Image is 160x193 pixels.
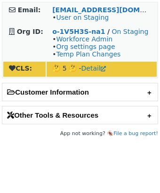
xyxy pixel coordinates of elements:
a: Temp Plan Changes [56,50,120,58]
span: • [52,14,109,21]
strong: Email: [18,6,41,14]
strong: / [107,28,110,35]
h2: Customer Information [2,83,158,101]
strong: CLS: [9,64,32,72]
a: File a bug report! [113,130,158,137]
strong: Org ID: [17,28,43,35]
a: Detail [81,64,106,72]
span: • • • [52,35,120,58]
td: 🤔 5 🤔 - [47,62,157,77]
a: o-1V5H3S-na1 [52,28,105,35]
a: Workforce Admin [56,35,112,43]
h2: Other Tools & Resources [2,106,158,124]
a: Org settings page [56,43,115,50]
a: User on Staging [56,14,109,21]
a: On Staging [112,28,148,35]
footer: App not working? 🪳 [2,129,158,138]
